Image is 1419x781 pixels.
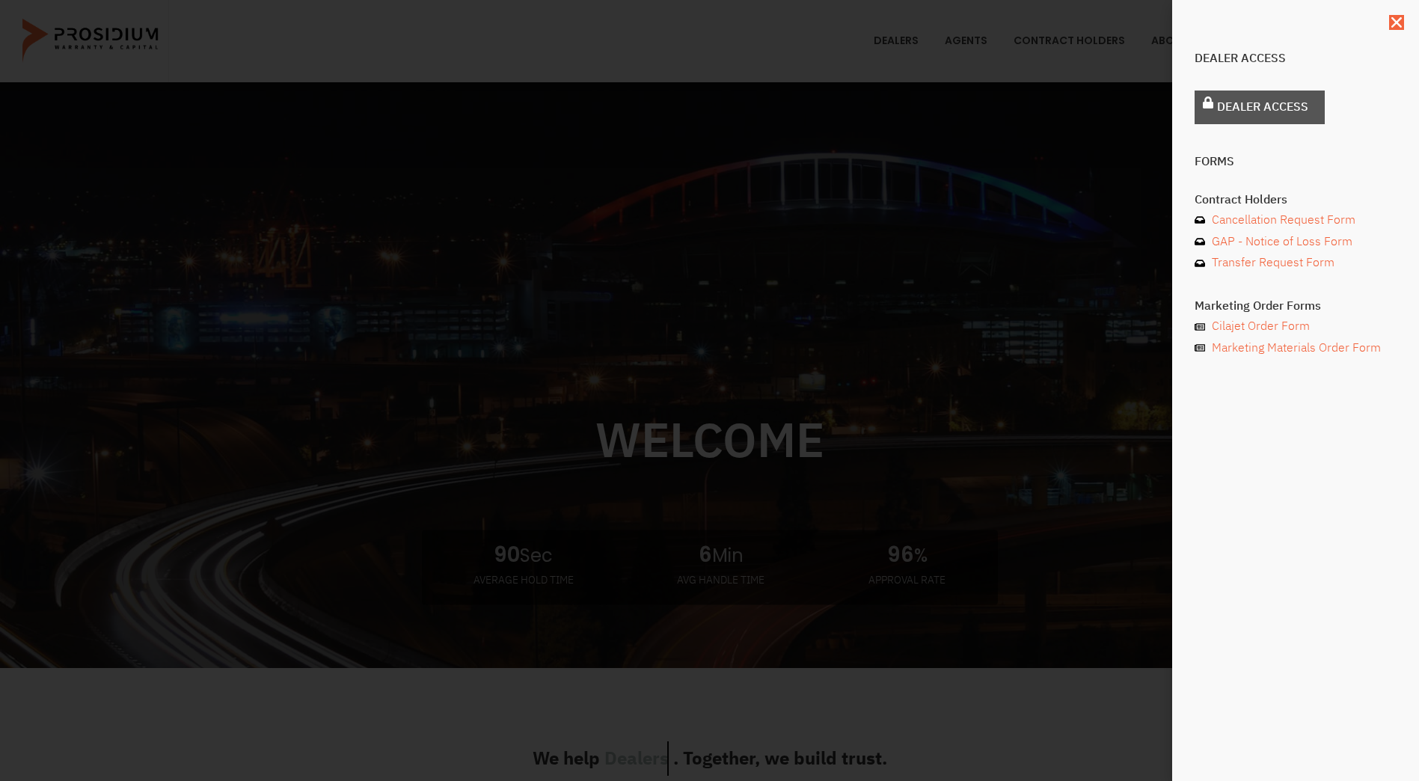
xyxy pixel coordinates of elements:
a: GAP - Notice of Loss Form [1195,231,1397,253]
span: Cilajet Order Form [1208,316,1310,337]
h4: Forms [1195,156,1397,168]
span: Cancellation Request Form [1208,209,1355,231]
h4: Dealer Access [1195,52,1397,64]
span: Transfer Request Form [1208,252,1334,274]
h4: Marketing Order Forms [1195,300,1397,312]
span: GAP - Notice of Loss Form [1208,231,1352,253]
span: Marketing Materials Order Form [1208,337,1381,359]
a: Cilajet Order Form [1195,316,1397,337]
a: Cancellation Request Form [1195,209,1397,231]
a: Marketing Materials Order Form [1195,337,1397,359]
span: Dealer Access [1217,97,1308,118]
a: Transfer Request Form [1195,252,1397,274]
a: Dealer Access [1195,91,1325,124]
h4: Contract Holders [1195,194,1397,206]
a: Close [1389,15,1404,30]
